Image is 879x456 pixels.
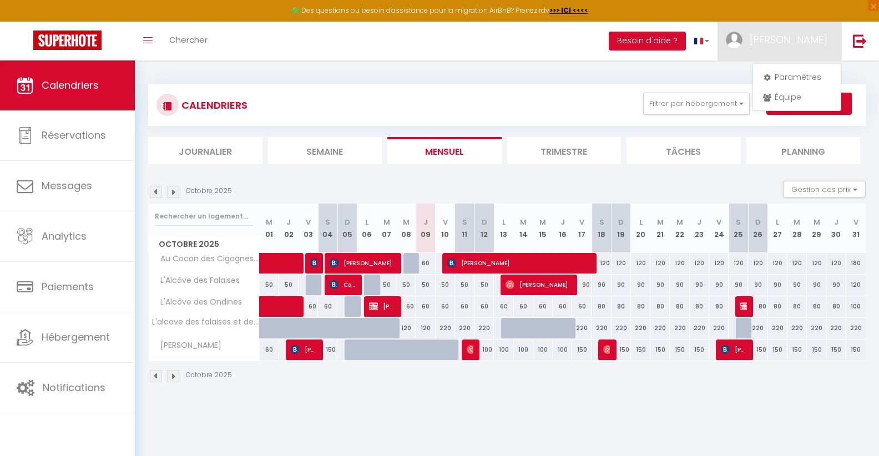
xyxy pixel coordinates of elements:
th: 21 [650,204,670,253]
div: 90 [826,275,846,295]
div: 80 [631,296,650,317]
th: 16 [553,204,572,253]
div: 220 [690,318,709,338]
div: 150 [572,340,592,360]
th: 10 [436,204,455,253]
div: 220 [826,318,846,338]
div: 220 [650,318,670,338]
span: L'alcove des falaises et des ondines [150,318,261,326]
div: 220 [748,318,767,338]
span: Coutot [PERSON_NAME] [330,274,356,295]
th: 24 [709,204,729,253]
div: 150 [670,340,689,360]
abbr: M [676,217,683,227]
th: 20 [631,204,650,253]
th: 08 [396,204,416,253]
th: 04 [318,204,337,253]
abbr: V [716,217,721,227]
div: 120 [826,253,846,273]
div: 60 [416,296,435,317]
span: [PERSON_NAME] [467,339,473,360]
abbr: M [520,217,527,227]
abbr: M [383,217,390,227]
img: logout [853,34,867,48]
div: 90 [787,275,807,295]
abbr: S [599,217,604,227]
abbr: L [776,217,779,227]
span: [PERSON_NAME] [369,296,395,317]
div: 220 [455,318,474,338]
div: 80 [826,296,846,317]
th: 19 [612,204,631,253]
div: 150 [768,340,787,360]
div: 150 [748,340,767,360]
div: 80 [612,296,631,317]
abbr: V [443,217,448,227]
div: 100 [474,340,494,360]
th: 17 [572,204,592,253]
th: 26 [748,204,767,253]
abbr: V [306,217,311,227]
abbr: L [502,217,506,227]
abbr: D [618,217,624,227]
p: Octobre 2025 [186,370,232,381]
span: Analytics [42,229,87,243]
a: Chercher [161,22,216,60]
li: Planning [746,137,861,164]
th: 29 [807,204,826,253]
span: [PERSON_NAME] [603,339,610,360]
span: Messages [42,179,92,192]
abbr: L [365,217,368,227]
div: 220 [846,318,866,338]
span: [PERSON_NAME] [506,274,570,295]
div: 100 [494,340,513,360]
th: 15 [533,204,553,253]
div: 50 [474,275,494,295]
div: 60 [514,296,533,317]
button: Gestion des prix [783,181,866,197]
span: Chercher [169,34,208,45]
span: L'Alcôve des Ondines [150,296,245,308]
div: 120 [631,253,650,273]
div: 100 [533,340,553,360]
abbr: M [403,217,410,227]
th: 11 [455,204,474,253]
a: Équipe [756,88,838,107]
th: 28 [787,204,807,253]
th: 01 [260,204,279,253]
div: 120 [670,253,689,273]
p: Octobre 2025 [186,186,232,196]
abbr: J [560,217,565,227]
button: Filtrer par hébergement [643,93,750,115]
img: Super Booking [33,31,102,50]
th: 14 [514,204,533,253]
div: 50 [279,275,299,295]
div: 80 [709,296,729,317]
div: 50 [377,275,396,295]
div: 150 [690,340,709,360]
div: 90 [572,275,592,295]
div: 220 [612,318,631,338]
span: [PERSON_NAME] [291,339,317,360]
abbr: M [539,217,546,227]
abbr: S [325,217,330,227]
div: 60 [396,296,416,317]
abbr: D [482,217,487,227]
abbr: L [639,217,643,227]
div: 100 [846,296,866,317]
div: 90 [650,275,670,295]
h3: CALENDRIERS [179,93,247,118]
div: 150 [650,340,670,360]
div: 120 [787,253,807,273]
div: 60 [455,296,474,317]
div: 80 [650,296,670,317]
div: 100 [514,340,533,360]
div: 220 [670,318,689,338]
span: Notifications [43,381,105,394]
div: 120 [768,253,787,273]
span: [PERSON_NAME] [330,252,395,273]
abbr: M [266,217,272,227]
li: Journalier [148,137,262,164]
abbr: J [834,217,838,227]
th: 02 [279,204,299,253]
